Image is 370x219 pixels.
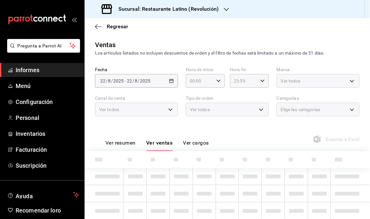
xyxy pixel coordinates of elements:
font: Pregunta a Parrot AI [18,43,62,48]
span: / [132,78,134,84]
font: Sucursal: Restaurante Latino (Revolución) [118,6,219,12]
font: Ver todos [190,107,210,112]
font: Recomendar loro [16,207,61,214]
font: Regresar [107,23,128,30]
font: Hora fin [230,67,247,72]
span: / [138,78,140,84]
font: Elige las categorías [281,107,321,112]
font: Personal [16,114,39,121]
input: -- [100,78,106,84]
font: Suscripción [16,162,47,169]
font: Hora de inicio [186,67,214,72]
input: -- [108,78,111,84]
div: pestañas de navegación [105,140,209,151]
font: Ventas [95,41,116,49]
font: Menú [16,83,31,89]
font: Facturación [16,146,47,153]
span: - [125,78,126,84]
font: Tipo de orden [186,96,214,101]
button: Pregunta a Parrot AI [7,39,80,53]
font: Ver todos [281,78,301,84]
font: Inventarios [16,130,45,137]
font: Informes [16,67,39,73]
font: Ver ventas [146,140,173,146]
font: Ayuda [16,193,33,200]
span: / [111,78,113,84]
font: Marca [277,67,290,72]
font: Fecha [95,67,108,72]
font: Categorías [277,96,299,101]
input: -- [135,78,138,84]
font: Ver todos [99,107,119,112]
a: Pregunta a Parrot AI [5,47,80,54]
button: Regresar [95,23,128,30]
input: ---- [113,78,124,84]
font: Ver cargos [183,140,209,146]
font: Ver resumen [105,140,136,146]
input: -- [127,78,132,84]
span: / [106,78,108,84]
font: Los artículos listados no incluyen descuentos de orden y el filtro de fechas está limitado a un m... [95,50,325,56]
font: Canal de venta [95,96,126,101]
input: ---- [140,78,151,84]
button: abrir_cajón_menú [72,17,77,22]
font: Configuración [16,98,53,105]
